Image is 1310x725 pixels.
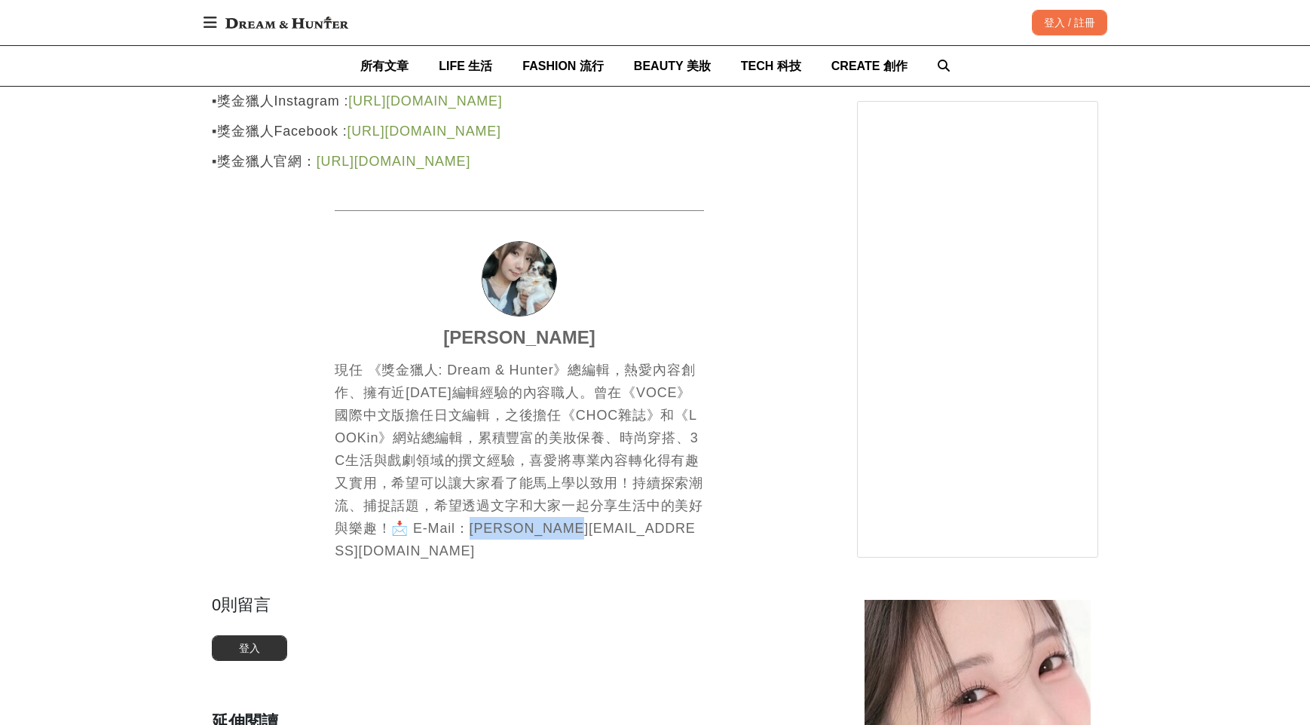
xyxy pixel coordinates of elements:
a: FASHION 流行 [522,46,604,86]
a: [URL][DOMAIN_NAME] [317,154,470,169]
div: 0 則留言 [212,592,827,617]
span: CREATE 創作 [831,60,908,72]
p: ▪獎金獵人官網： [212,150,827,173]
div: 現任 《獎金獵人: Dream & Hunter》總編輯，熱愛內容創作、擁有近[DATE]編輯經驗的內容職人。曾在《VOCE》國際中文版擔任日文編輯，之後擔任《CHOC雜誌》和《LOOKin》網... [335,359,704,562]
a: Avatar [482,241,557,317]
p: ▪獎金獵人Facebook : [212,120,827,142]
a: 所有文章 [360,46,409,86]
div: 登入 / 註冊 [1032,10,1107,35]
p: ▪獎金獵人Instagram : [212,90,827,112]
img: Avatar [482,242,556,316]
button: 登入 [212,635,287,661]
span: FASHION 流行 [522,60,604,72]
a: [PERSON_NAME] [443,324,595,351]
a: CREATE 創作 [831,46,908,86]
a: BEAUTY 美妝 [634,46,711,86]
a: [URL][DOMAIN_NAME] [347,124,500,139]
a: [URL][DOMAIN_NAME] [348,93,502,109]
span: LIFE 生活 [439,60,492,72]
span: BEAUTY 美妝 [634,60,711,72]
span: TECH 科技 [741,60,801,72]
a: TECH 科技 [741,46,801,86]
a: LIFE 生活 [439,46,492,86]
span: 所有文章 [360,60,409,72]
img: Dream & Hunter [218,9,356,36]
